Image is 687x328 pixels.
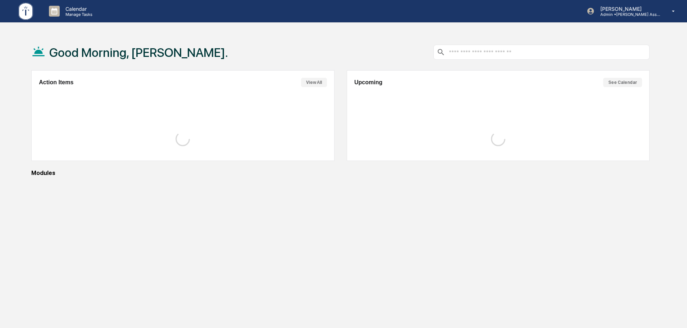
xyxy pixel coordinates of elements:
[39,79,73,86] h2: Action Items
[603,78,642,87] button: See Calendar
[301,78,327,87] button: View All
[354,79,382,86] h2: Upcoming
[17,1,35,21] img: logo
[49,45,228,60] h1: Good Morning, [PERSON_NAME].
[60,6,96,12] p: Calendar
[595,6,661,12] p: [PERSON_NAME]
[595,12,661,17] p: Admin • [PERSON_NAME] Asset Management LLC
[60,12,96,17] p: Manage Tasks
[31,170,650,176] div: Modules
